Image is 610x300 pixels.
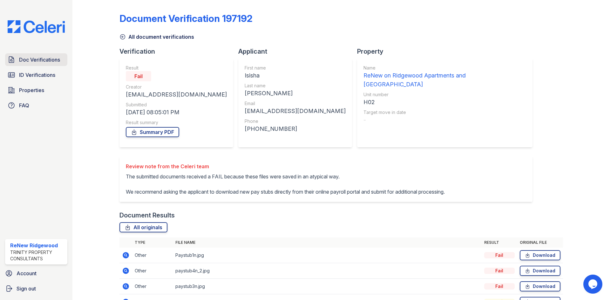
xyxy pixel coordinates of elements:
iframe: chat widget [583,275,604,294]
a: Sign out [3,282,70,295]
th: Result [482,237,517,248]
th: File name [173,237,482,248]
a: All document verifications [119,33,194,41]
span: Account [17,270,37,277]
span: FAQ [19,102,29,109]
p: The submitted documents received a FAIL because these files were saved in an atypical way. We rec... [126,173,445,196]
td: paystub3n.jpg [173,279,482,294]
div: Applicant [238,47,357,56]
div: Fail [126,71,151,81]
a: Properties [5,84,67,97]
div: Review note from the Celeri team [126,163,445,170]
div: [EMAIL_ADDRESS][DOMAIN_NAME] [126,90,227,99]
div: ReNew Ridgewood [10,242,65,249]
a: Doc Verifications [5,53,67,66]
th: Original file [517,237,563,248]
span: Sign out [17,285,36,292]
div: - [363,116,526,124]
div: Document Verification 197192 [119,13,253,24]
td: Other [132,248,173,263]
div: [EMAIL_ADDRESS][DOMAIN_NAME] [245,107,346,116]
div: Property [357,47,538,56]
div: Result [126,65,227,71]
div: Submitted [126,102,227,108]
span: Doc Verifications [19,56,60,63]
a: Name ReNew on Ridgewood Apartments and [GEOGRAPHIC_DATA] [363,65,526,89]
th: Type [132,237,173,248]
div: Last name [245,83,346,89]
a: Download [520,266,560,276]
div: [PHONE_NUMBER] [245,124,346,133]
div: Creator [126,84,227,90]
div: First name [245,65,346,71]
div: ReNew on Ridgewood Apartments and [GEOGRAPHIC_DATA] [363,71,526,89]
div: Name [363,65,526,71]
div: Fail [484,283,515,290]
div: [PERSON_NAME] [245,89,346,98]
a: FAQ [5,99,67,112]
div: Fail [484,268,515,274]
span: ID Verifications [19,71,55,79]
a: Account [3,267,70,280]
div: Trinity Property Consultants [10,249,65,262]
div: Target move in date [363,109,526,116]
td: Other [132,279,173,294]
span: Properties [19,86,44,94]
div: Verification [119,47,238,56]
div: Fail [484,252,515,258]
div: Document Results [119,211,175,220]
div: Result summary [126,119,227,126]
div: Phone [245,118,346,124]
div: Unit number [363,91,526,98]
a: ID Verifications [5,69,67,81]
a: All originals [119,222,167,232]
div: Email [245,100,346,107]
div: H02 [363,98,526,107]
div: [DATE] 08:05:01 PM [126,108,227,117]
td: Other [132,263,173,279]
a: Download [520,281,560,291]
a: Download [520,250,560,260]
img: CE_Logo_Blue-a8612792a0a2168367f1c8372b55b34899dd931a85d93a1a3d3e32e68fde9ad4.png [3,20,70,33]
td: Paystub1n.jpg [173,248,482,263]
div: Isisha [245,71,346,80]
a: Summary PDF [126,127,179,137]
td: paystub4n_2.jpg [173,263,482,279]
